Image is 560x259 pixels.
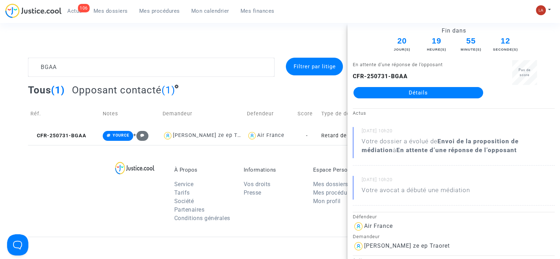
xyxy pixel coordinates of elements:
a: 106Actus [62,6,88,16]
span: YOURCE [113,133,129,138]
span: (1) [51,84,65,96]
div: Air France [257,132,284,138]
small: [DATE] 10h20 [362,177,555,186]
small: Actus [353,110,366,116]
span: Mes finances [241,8,275,14]
div: Air France [364,223,393,229]
div: Seconde(s) [493,47,518,52]
a: Mes dossiers [88,6,134,16]
div: [PERSON_NAME] ze ep Traoret [173,132,253,138]
span: (1) [162,84,175,96]
small: En attente d’une réponse de l’opposant [353,62,443,67]
iframe: Help Scout Beacon - Open [7,234,28,255]
a: Détails [353,87,483,98]
div: Minute(s) [458,47,484,52]
a: Mon calendrier [186,6,235,16]
span: 55 [458,35,484,47]
img: logo-lg.svg [115,162,154,174]
div: Jour(s) [389,47,415,52]
div: Heure(s) [424,47,449,52]
span: Tous [28,84,51,96]
small: Défendeur [353,214,377,219]
span: + [133,132,148,138]
a: Tarifs [174,189,190,196]
span: Mon calendrier [191,8,229,14]
div: [PERSON_NAME] ze ep Traoret [364,242,450,249]
td: Réf. [28,101,100,126]
a: Mon profil [313,198,341,205]
span: 12 [493,35,518,47]
span: Actus [67,8,82,14]
td: Demandeur [160,101,244,126]
td: Notes [100,101,160,126]
img: icon-user.svg [353,241,364,252]
td: Score [295,101,319,126]
img: icon-user.svg [353,221,364,232]
b: CFR-250731-BGAA [353,73,408,80]
p: Votre avocat a débuté une médiation [362,186,470,198]
b: En attente d’une réponse de l’opposant [396,146,517,154]
b: Envoi de la proposition de médiation [362,138,519,154]
a: Mes procédures [313,189,355,196]
img: icon-user.svg [163,131,173,141]
a: Presse [244,189,261,196]
img: 3f9b7d9779f7b0ffc2b90d026f0682a9 [536,5,546,15]
p: Informations [244,167,302,173]
p: À Propos [174,167,233,173]
span: Opposant contacté [72,84,162,96]
span: 19 [424,35,449,47]
a: Mes dossiers [313,181,348,188]
a: Mes procédures [134,6,186,16]
a: Société [174,198,194,205]
span: CFR-250731-BGAA [30,133,86,139]
small: [DATE] 10h20 [362,128,555,137]
span: 20 [389,35,415,47]
img: jc-logo.svg [5,4,62,18]
img: icon-user.svg [247,131,257,141]
p: Espace Personnel [313,167,372,173]
div: 106 [78,4,90,12]
div: Votre dossier a évolué de à [362,137,555,155]
span: Mes procédures [139,8,180,14]
td: Retard de vol à l'arrivée (Règlement CE n°261/2004) [319,126,403,145]
span: Pas de score [519,68,531,77]
div: Fin dans [385,27,522,35]
span: - [306,133,308,139]
a: Service [174,181,194,188]
span: Mes dossiers [94,8,128,14]
a: Conditions générales [174,215,230,221]
span: Filtrer par litige [293,63,335,70]
a: Partenaires [174,206,205,213]
small: Demandeur [353,234,380,239]
td: Defendeur [244,101,295,126]
a: Vos droits [244,181,271,188]
td: Type de dossier [319,101,403,126]
a: Mes finances [235,6,280,16]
